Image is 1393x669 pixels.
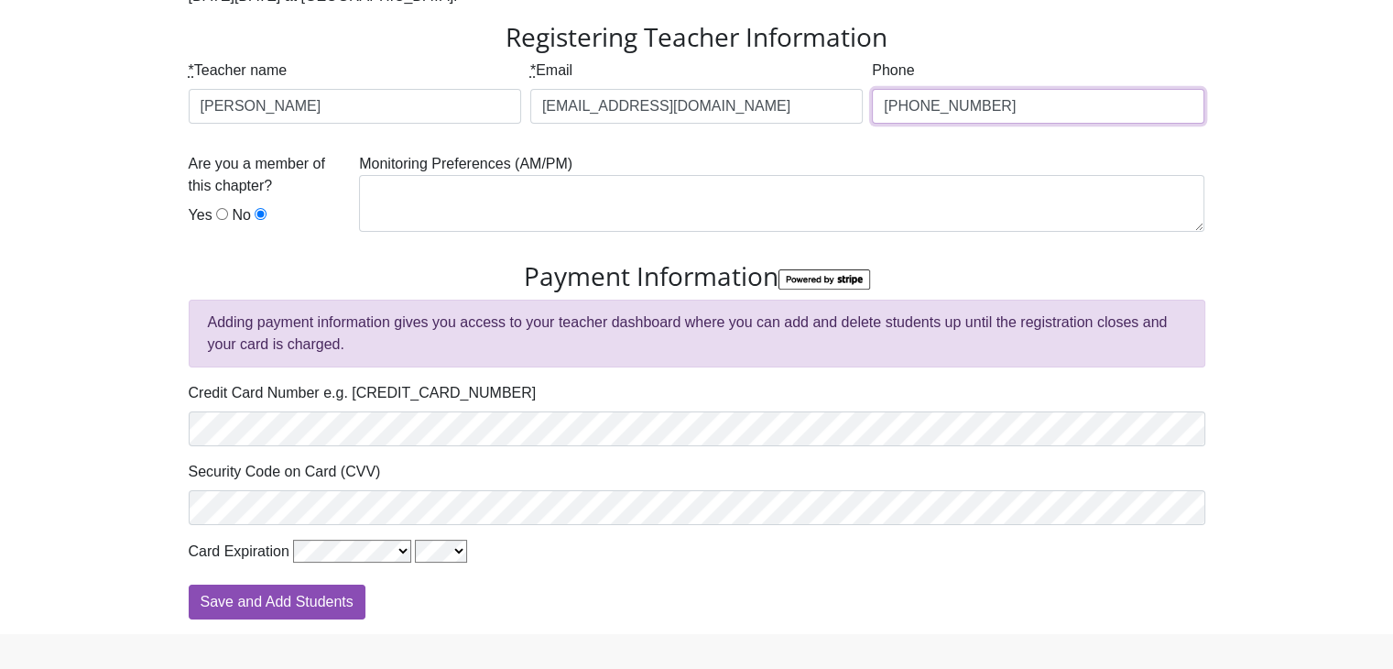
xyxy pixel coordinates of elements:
label: No [233,204,251,226]
label: Teacher name [189,60,288,82]
input: Save and Add Students [189,585,365,620]
div: Monitoring Preferences (AM/PM) [354,153,1209,247]
h3: Payment Information [189,261,1205,292]
abbr: required [530,62,536,78]
label: Credit Card Number e.g. [CREDIT_CARD_NUMBER] [189,382,537,404]
img: StripeBadge-6abf274609356fb1c7d224981e4c13d8e07f95b5cc91948bd4e3604f74a73e6b.png [778,269,870,291]
label: Card Expiration [189,541,289,563]
h3: Registering Teacher Information [189,22,1205,53]
label: Phone [872,60,914,82]
abbr: required [189,62,194,78]
label: Are you a member of this chapter? [189,153,351,197]
label: Email [530,60,572,82]
label: Yes [189,204,212,226]
label: Security Code on Card (CVV) [189,461,381,483]
div: Adding payment information gives you access to your teacher dashboard where you can add and delet... [189,300,1205,367]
